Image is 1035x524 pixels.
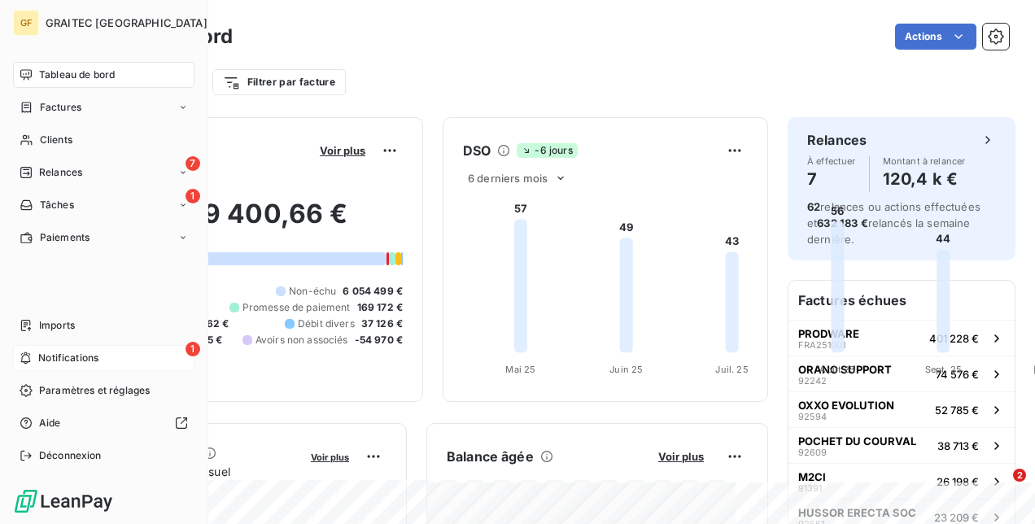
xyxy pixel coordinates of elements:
[895,24,976,50] button: Actions
[355,333,403,347] span: -54 970 €
[315,143,370,158] button: Voir plus
[298,317,355,331] span: Débit divers
[937,475,979,488] span: 26 198 €
[40,133,72,147] span: Clients
[937,439,979,452] span: 38 713 €
[505,364,535,375] tspan: Mai 25
[289,284,336,299] span: Non-échu
[1013,469,1026,482] span: 2
[320,144,365,157] span: Voir plus
[311,452,349,463] span: Voir plus
[798,448,827,457] span: 92609
[517,143,577,158] span: -6 jours
[788,463,1015,499] button: M2CI9139126 198 €
[212,69,346,95] button: Filtrer par facture
[925,364,962,375] tspan: Sept. 25
[658,450,704,463] span: Voir plus
[343,284,403,299] span: 6 054 499 €
[980,469,1019,508] iframe: Intercom live chat
[306,449,354,464] button: Voir plus
[788,427,1015,463] button: POCHET DU COURVAL9260938 713 €
[653,449,709,464] button: Voir plus
[255,333,348,347] span: Avoirs non associés
[807,130,867,150] h6: Relances
[463,141,491,160] h6: DSO
[798,412,827,421] span: 92594
[715,364,748,375] tspan: Juil. 25
[39,416,61,430] span: Aide
[819,364,855,375] tspan: Août 25
[13,410,194,436] a: Aide
[39,318,75,333] span: Imports
[40,100,81,115] span: Factures
[186,342,200,356] span: 1
[935,404,979,417] span: 52 785 €
[38,351,98,365] span: Notifications
[39,68,115,82] span: Tableau de bord
[788,391,1015,427] button: OXXO EVOLUTION9259452 785 €
[798,399,894,412] span: OXXO EVOLUTION
[798,434,916,448] span: POCHET DU COURVAL
[357,300,403,315] span: 169 172 €
[361,317,403,331] span: 37 126 €
[186,156,200,171] span: 7
[13,10,39,36] div: GF
[46,16,207,29] span: GRAITEC [GEOGRAPHIC_DATA]
[13,488,114,514] img: Logo LeanPay
[468,172,548,185] span: 6 derniers mois
[186,189,200,203] span: 1
[807,156,856,166] span: À effectuer
[609,364,643,375] tspan: Juin 25
[883,156,966,166] span: Montant à relancer
[40,198,74,212] span: Tâches
[242,300,351,315] span: Promesse de paiement
[40,230,90,245] span: Paiements
[807,166,856,192] h4: 7
[883,166,966,192] h4: 120,4 k €
[92,198,403,247] h2: 7 369 400,66 €
[39,383,150,398] span: Paramètres et réglages
[798,470,826,483] span: M2CI
[447,447,534,466] h6: Balance âgée
[39,448,102,463] span: Déconnexion
[39,165,82,180] span: Relances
